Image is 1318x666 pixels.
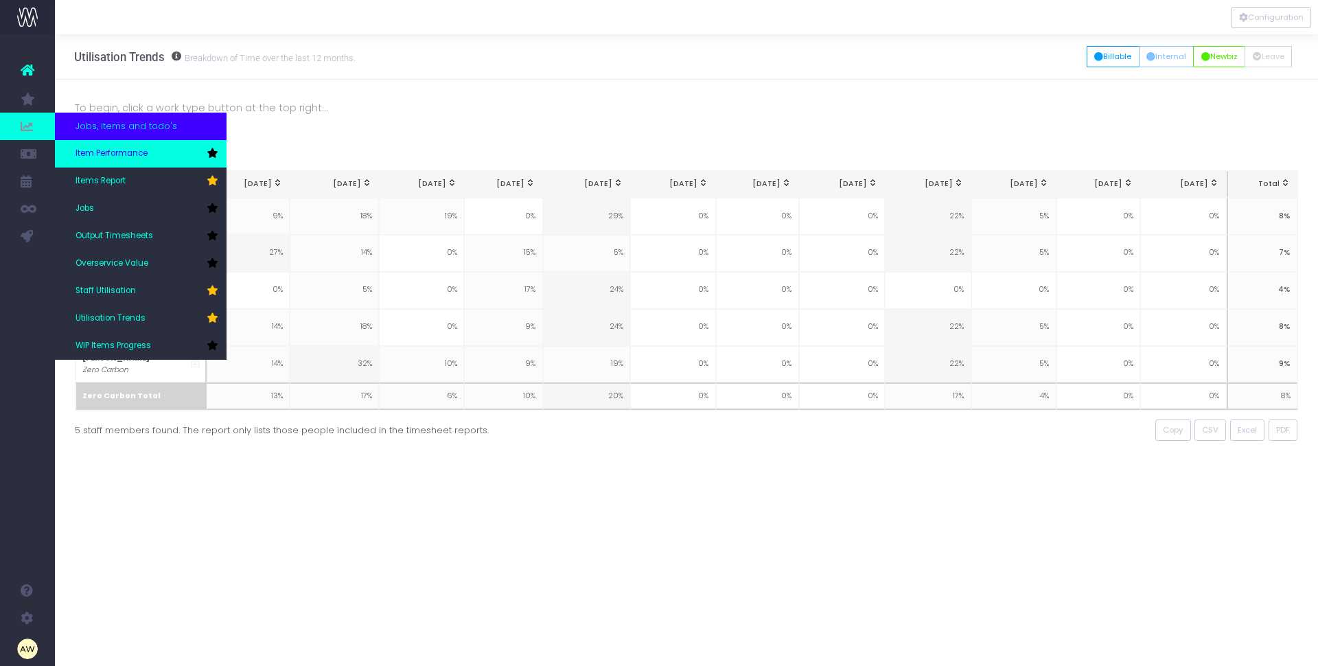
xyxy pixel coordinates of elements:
a: Jobs [55,195,227,222]
td: 0% [716,382,800,410]
div: [DATE] [551,179,623,190]
div: [DATE] [386,179,457,190]
td: 0% [630,309,715,346]
td: 7% [1227,235,1298,272]
td: 17% [290,382,379,410]
td: 0% [799,309,885,346]
th: Nov 25: activate to sort column ascending [799,171,885,198]
td: 0% [379,309,464,346]
td: 4% [1227,272,1298,309]
td: 0% [1140,346,1226,383]
td: 0% [1056,346,1141,383]
span: Output Timesheets [76,230,153,242]
td: 5% [971,198,1056,235]
div: [DATE] [892,179,964,190]
th: Mar 26: activate to sort column ascending [1140,171,1226,198]
td: 24% [543,272,631,309]
td: 22% [885,198,971,235]
td: 0% [207,272,290,309]
button: Leave [1245,46,1292,67]
td: 0% [630,272,715,309]
p: To begin, click a work type button at the top right... [75,100,1299,116]
div: 5 staff members found. The report only lists those people included in the timesheet reports. [75,420,676,437]
td: 0% [1056,309,1141,346]
th: Dec 25: activate to sort column ascending [885,171,971,198]
td: 8% [1227,198,1298,235]
a: Items Report [55,168,227,195]
td: 13% [207,382,290,410]
button: CSV [1194,420,1227,441]
td: 9% [207,198,290,235]
span: Utilisation Trends [76,312,146,325]
td: 0% [630,198,715,235]
td: 18% [290,309,379,346]
div: [DATE] [723,179,791,190]
img: images/default_profile_image.png [17,639,38,659]
th: Sep 25: activate to sort column ascending [630,171,715,198]
td: 22% [885,235,971,272]
button: Copy [1155,420,1191,441]
td: 15% [464,235,542,272]
th: May 25: activate to sort column ascending [290,171,379,198]
td: 14% [207,309,290,346]
td: 0% [464,198,542,235]
span: Copy [1163,424,1183,436]
td: 14% [207,346,290,383]
td: 0% [1140,382,1226,410]
td: 0% [1140,235,1226,272]
h3: Utilisation Trends [74,50,356,64]
th: Oct 25: activate to sort column ascending [716,171,800,198]
td: 22% [885,346,971,383]
td: 14% [290,235,379,272]
td: 0% [630,382,715,410]
div: Vertical button group [1231,7,1311,28]
th: Feb 26: activate to sort column ascending [1056,171,1141,198]
a: Item Performance [55,140,227,168]
button: Billable [1087,46,1140,67]
button: Configuration [1231,7,1311,28]
td: 20% [543,382,631,410]
td: 32% [290,346,379,383]
td: 0% [885,272,971,309]
td: 0% [716,235,800,272]
th: Apr 25: activate to sort column ascending [207,171,290,198]
td: 4% [971,382,1056,410]
a: Output Timesheets [55,222,227,250]
td: 29% [543,198,631,235]
td: 0% [799,346,885,383]
th: Aug 25: activate to sort column ascending [543,171,631,198]
span: PDF [1276,424,1290,436]
td: 9% [1227,346,1298,383]
small: Breakdown of Time over the last 12 months. [181,50,356,64]
td: 5% [971,346,1056,383]
span: Staff Utilisation [76,285,136,297]
th: Total: activate to sort column ascending [1227,171,1298,198]
button: Newbiz [1193,46,1245,67]
td: 0% [799,272,885,309]
td: 0% [1140,309,1226,346]
h3: Heatmap [75,143,1299,157]
a: WIP Items Progress [55,332,227,360]
button: PDF [1269,420,1298,441]
i: Zero Carbon [82,365,128,376]
button: Excel [1230,420,1265,441]
td: 0% [716,198,800,235]
a: Staff Utilisation [55,277,227,305]
td: 0% [1056,382,1141,410]
td: 17% [885,382,971,410]
div: [DATE] [472,179,535,190]
a: Utilisation Trends [55,305,227,332]
td: 19% [379,198,464,235]
button: Internal [1139,46,1194,67]
span: Items Report [76,175,126,187]
span: WIP Items Progress [76,340,151,352]
td: 5% [971,309,1056,346]
span: Jobs [76,203,94,215]
td: 10% [379,346,464,383]
div: [DATE] [1063,179,1133,190]
div: [DATE] [1148,179,1219,190]
td: 8% [1227,309,1298,346]
div: [DATE] [978,179,1049,190]
td: 0% [630,346,715,383]
td: 0% [379,272,464,309]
